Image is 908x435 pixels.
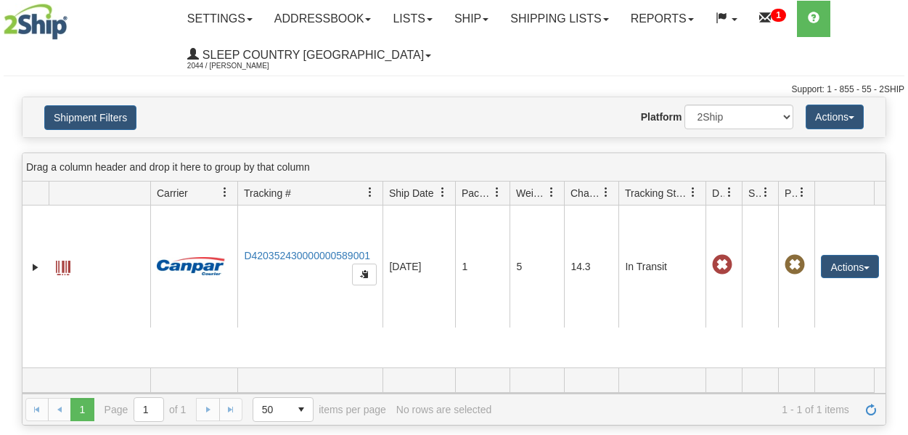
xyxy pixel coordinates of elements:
[262,402,281,417] span: 50
[499,1,619,37] a: Shipping lists
[785,255,805,275] span: Pickup Not Assigned
[389,186,433,200] span: Ship Date
[875,143,907,291] iframe: chat widget
[821,255,879,278] button: Actions
[625,186,688,200] span: Tracking Status
[176,37,442,73] a: Sleep Country [GEOGRAPHIC_DATA] 2044 / [PERSON_NAME]
[455,206,510,328] td: 1
[382,1,443,37] a: Lists
[618,206,705,328] td: In Transit
[753,180,778,205] a: Shipment Issues filter column settings
[430,180,455,205] a: Ship Date filter column settings
[358,180,383,205] a: Tracking # filter column settings
[485,180,510,205] a: Packages filter column settings
[199,49,424,61] span: Sleep Country [GEOGRAPHIC_DATA]
[462,186,492,200] span: Packages
[717,180,742,205] a: Delivery Status filter column settings
[771,9,786,22] sup: 1
[253,397,314,422] span: Page sizes drop down
[70,398,94,421] span: Page 1
[564,206,618,328] td: 14.3
[443,1,499,37] a: Ship
[176,1,263,37] a: Settings
[641,110,682,124] label: Platform
[213,180,237,205] a: Carrier filter column settings
[748,186,761,200] span: Shipment Issues
[4,84,904,96] div: Support: 1 - 855 - 55 - 2SHIP
[187,59,296,73] span: 2044 / [PERSON_NAME]
[157,186,188,200] span: Carrier
[712,186,724,200] span: Delivery Status
[253,397,386,422] span: items per page
[516,186,547,200] span: Weight
[44,105,136,130] button: Shipment Filters
[712,255,732,275] span: Late
[4,4,68,40] img: logo2044.jpg
[244,186,291,200] span: Tracking #
[570,186,601,200] span: Charge
[157,257,225,275] img: 14 - Canpar
[383,206,455,328] td: [DATE]
[859,398,883,421] a: Refresh
[263,1,383,37] a: Addressbook
[790,180,814,205] a: Pickup Status filter column settings
[502,404,849,415] span: 1 - 1 of 1 items
[806,105,864,129] button: Actions
[785,186,797,200] span: Pickup Status
[539,180,564,205] a: Weight filter column settings
[134,398,163,421] input: Page 1
[290,398,313,421] span: select
[244,250,370,261] a: D420352430000000589001
[23,153,885,182] div: grid grouping header
[748,1,797,37] a: 1
[510,206,564,328] td: 5
[396,404,492,415] div: No rows are selected
[105,397,187,422] span: Page of 1
[56,254,70,277] a: Label
[352,264,377,285] button: Copy to clipboard
[681,180,705,205] a: Tracking Status filter column settings
[594,180,618,205] a: Charge filter column settings
[620,1,705,37] a: Reports
[28,260,43,275] a: Expand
